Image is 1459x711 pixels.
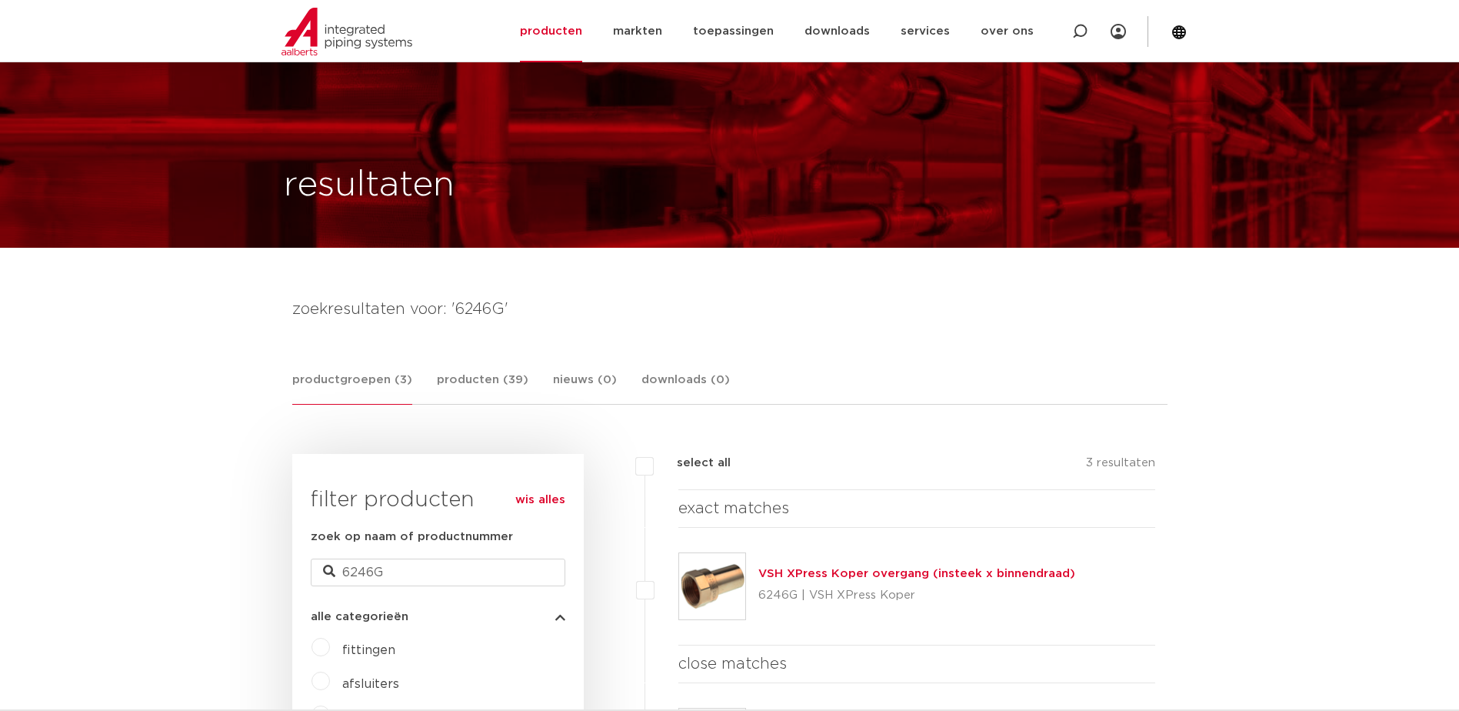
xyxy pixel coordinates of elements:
[1086,454,1155,478] p: 3 resultaten
[437,371,528,404] a: producten (39)
[641,371,730,404] a: downloads (0)
[342,644,395,656] a: fittingen
[654,454,731,472] label: select all
[758,568,1075,579] a: VSH XPress Koper overgang (insteek x binnendraad)
[758,583,1075,608] p: 6246G | VSH XPress Koper
[284,161,455,210] h1: resultaten
[678,652,1156,676] h4: close matches
[515,491,565,509] a: wis alles
[553,371,617,404] a: nieuws (0)
[311,485,565,516] h3: filter producten
[292,371,412,405] a: productgroepen (3)
[311,559,565,586] input: zoeken
[679,553,745,619] img: Thumbnail for VSH XPress Koper overgang (insteek x binnendraad)
[311,611,408,623] span: alle categorieën
[311,611,565,623] button: alle categorieën
[292,297,1168,322] h4: zoekresultaten voor: '6246G'
[311,528,513,546] label: zoek op naam of productnummer
[342,678,399,690] a: afsluiters
[678,496,1156,521] h4: exact matches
